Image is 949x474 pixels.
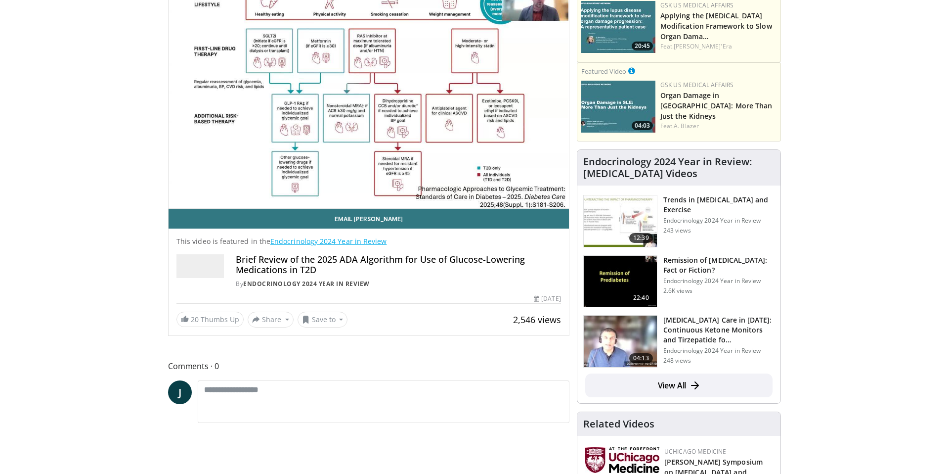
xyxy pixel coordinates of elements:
[584,316,657,367] img: 67627825-5fb9-4f82-9e82-9fb21630ee62.150x105_q85_crop-smart_upscale.jpg
[585,374,773,397] a: View All
[236,254,561,276] h4: Brief Review of the 2025 ADA Algorithm for Use of Glucose-Lowering Medications in T2D
[674,122,699,130] a: A. Blazer
[663,315,775,345] h3: [MEDICAL_DATA] Care in [DATE]: Continuous Ketone Monitors and Tirzepatide fo…
[243,280,370,288] a: Endocrinology 2024 Year in Review
[674,42,732,50] a: [PERSON_NAME]'Era
[583,195,775,247] a: 12:39 Trends in [MEDICAL_DATA] and Exercise Endocrinology 2024 Year in Review 243 views
[169,209,569,229] a: Email [PERSON_NAME]
[663,277,775,285] p: Endocrinology 2024 Year in Review
[581,1,655,53] img: 9b11da17-84cb-43c8-bb1f-86317c752f50.png.150x105_q85_crop-smart_upscale.jpg
[583,315,775,368] a: 04:13 [MEDICAL_DATA] Care in [DATE]: Continuous Ketone Monitors and Tirzepatide fo… Endocrinology...
[583,156,775,180] h4: Endocrinology 2024 Year in Review: [MEDICAL_DATA] Videos
[629,353,653,363] span: 04:13
[584,195,657,247] img: 246990b5-c4c2-40f8-8a45-5ba11c19498c.150x105_q85_crop-smart_upscale.jpg
[583,418,654,430] h4: Related Videos
[176,254,224,278] img: Endocrinology 2024 Year in Review
[581,81,655,133] a: 04:03
[664,447,727,456] a: UChicago Medicine
[176,237,561,246] p: This video is featured in the
[663,217,775,225] p: Endocrinology 2024 Year in Review
[298,312,348,328] button: Save to
[168,380,192,404] a: J
[663,195,775,215] h3: Trends in [MEDICAL_DATA] and Exercise
[663,287,692,295] p: 2.6K views
[191,315,199,324] span: 20
[663,227,691,235] p: 243 views
[176,312,244,327] a: 20 Thumbs Up
[513,314,561,326] span: 2,546 views
[581,81,655,133] img: e91ec583-8f54-4b52-99b4-be941cf021de.png.150x105_q85_crop-smart_upscale.jpg
[584,256,657,307] img: 0da7d77d-a817-4bd9-a286-2915ecf1e40a.150x105_q85_crop-smart_upscale.jpg
[270,237,387,246] a: Endocrinology 2024 Year in Review
[629,233,653,243] span: 12:39
[660,81,734,89] a: GSK US Medical Affairs
[629,293,653,303] span: 22:40
[663,347,775,355] p: Endocrinology 2024 Year in Review
[236,280,561,288] div: By
[581,1,655,53] a: 20:45
[660,11,772,41] a: Applying the [MEDICAL_DATA] Modification Framework to Slow Organ Dama…
[663,357,691,365] p: 248 views
[660,122,776,131] div: Feat.
[632,42,653,50] span: 20:45
[248,312,294,328] button: Share
[534,294,561,303] div: [DATE]
[660,1,734,9] a: GSK US Medical Affairs
[660,42,776,51] div: Feat.
[660,91,773,121] a: Organ Damage in [GEOGRAPHIC_DATA]: More Than Just the Kidneys
[663,255,775,275] h3: Remission of [MEDICAL_DATA]: Fact or Fiction?
[583,255,775,308] a: 22:40 Remission of [MEDICAL_DATA]: Fact or Fiction? Endocrinology 2024 Year in Review 2.6K views
[632,121,653,130] span: 04:03
[585,447,659,473] img: 5f87bdfb-7fdf-48f0-85f3-b6bcda6427bf.jpg.150x105_q85_autocrop_double_scale_upscale_version-0.2.jpg
[168,360,569,373] span: Comments 0
[581,67,626,76] small: Featured Video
